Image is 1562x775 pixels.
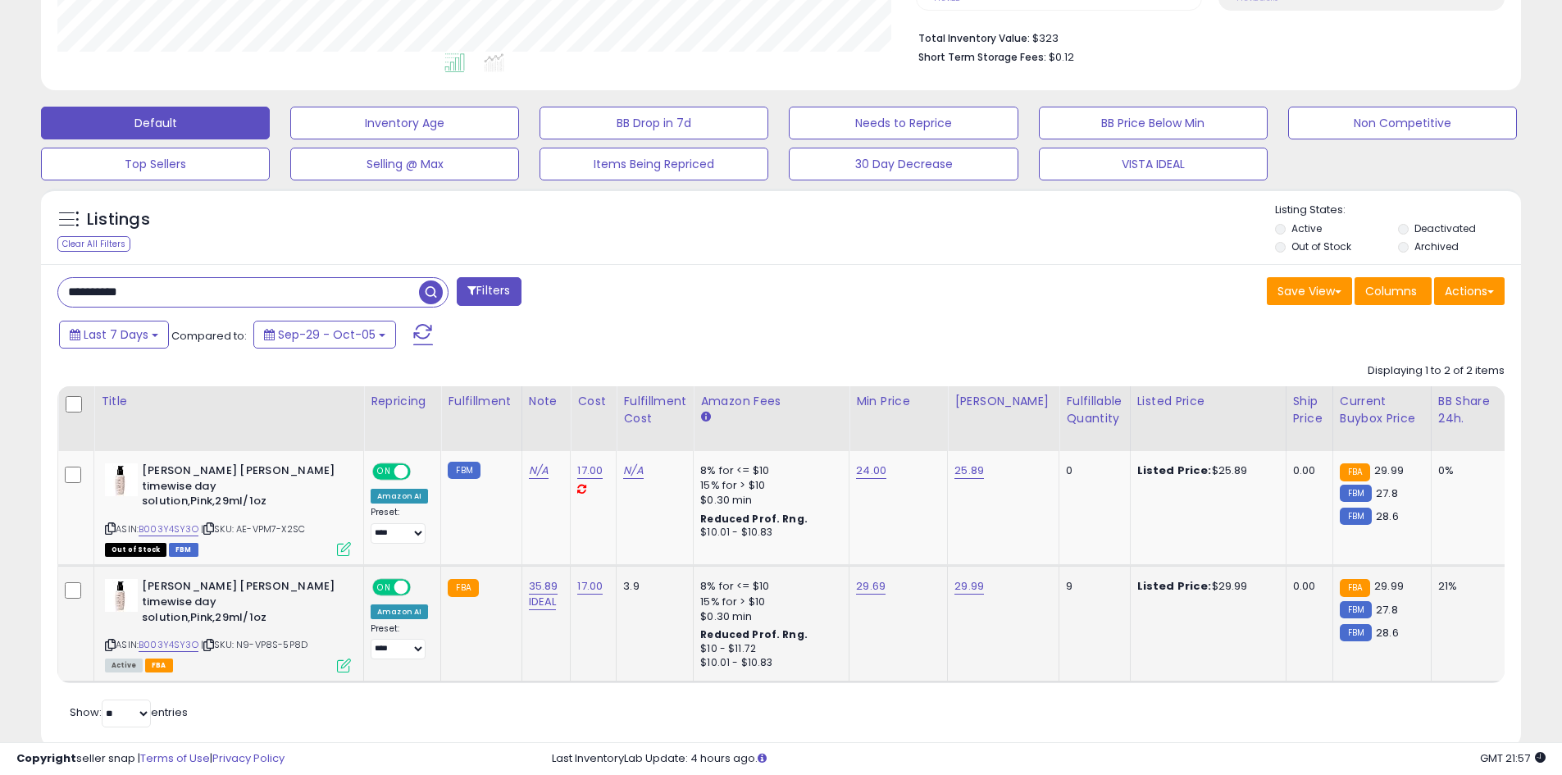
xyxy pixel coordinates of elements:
h5: Listings [87,208,150,231]
div: Amazon AI [371,604,428,619]
div: 0.00 [1293,579,1320,594]
span: FBA [145,659,173,672]
label: Archived [1414,239,1459,253]
button: BB Price Below Min [1039,107,1268,139]
div: 8% for <= $10 [700,579,836,594]
a: Privacy Policy [212,750,285,766]
div: Preset: [371,623,428,660]
button: Save View [1267,277,1352,305]
div: Amazon AI [371,489,428,504]
span: Compared to: [171,328,247,344]
span: OFF [408,581,435,595]
small: FBM [1340,508,1372,525]
div: Preset: [371,507,428,544]
b: Listed Price: [1137,463,1212,478]
img: 41jNTLtOJwL._SL40_.jpg [105,579,138,612]
small: FBM [1340,624,1372,641]
a: 17.00 [577,578,603,595]
b: Reduced Prof. Rng. [700,512,808,526]
small: FBA [1340,579,1370,597]
div: 15% for > $10 [700,595,836,609]
div: Title [101,393,357,410]
button: Inventory Age [290,107,519,139]
div: 21% [1438,579,1492,594]
div: $0.30 min [700,609,836,624]
span: $0.12 [1049,49,1074,65]
div: Current Buybox Price [1340,393,1424,427]
b: Short Term Storage Fees: [918,50,1046,64]
button: 30 Day Decrease [789,148,1018,180]
div: Repricing [371,393,434,410]
div: 3.9 [623,579,681,594]
div: Displaying 1 to 2 of 2 items [1368,363,1505,379]
div: Note [529,393,564,410]
div: Fulfillment [448,393,514,410]
span: 29.99 [1374,463,1404,478]
div: Cost [577,393,609,410]
div: 8% for <= $10 [700,463,836,478]
a: 25.89 [954,463,984,479]
small: FBA [1340,463,1370,481]
b: Listed Price: [1137,578,1212,594]
b: [PERSON_NAME] [PERSON_NAME] timewise day solution,Pink,29ml/1oz [142,463,341,513]
span: Columns [1365,283,1417,299]
div: ASIN: [105,463,351,554]
button: Default [41,107,270,139]
div: Listed Price [1137,393,1279,410]
a: N/A [623,463,643,479]
span: All listings currently available for purchase on Amazon [105,659,143,672]
button: Columns [1355,277,1432,305]
button: Last 7 Days [59,321,169,349]
div: Amazon Fees [700,393,842,410]
img: 41jNTLtOJwL._SL40_.jpg [105,463,138,496]
div: 0 [1066,463,1117,478]
button: Filters [457,277,521,306]
span: Sep-29 - Oct-05 [278,326,376,343]
a: B003Y4SY3O [139,522,198,536]
strong: Copyright [16,750,76,766]
small: FBM [1340,485,1372,502]
div: $10 - $11.72 [700,642,836,656]
span: Show: entries [70,704,188,720]
button: Sep-29 - Oct-05 [253,321,396,349]
b: Reduced Prof. Rng. [700,627,808,641]
label: Active [1291,221,1322,235]
b: Total Inventory Value: [918,31,1030,45]
span: 28.6 [1376,625,1399,641]
div: Clear All Filters [57,236,130,252]
span: | SKU: AE-VPM7-X2SC [201,522,305,536]
a: 24.00 [856,463,886,479]
div: Fulfillment Cost [623,393,686,427]
div: $25.89 [1137,463,1273,478]
div: ASIN: [105,579,351,670]
span: | SKU: N9-VP8S-5P8D [201,638,307,651]
small: Amazon Fees. [700,410,710,425]
div: Last InventoryLab Update: 4 hours ago. [552,751,1546,767]
div: Min Price [856,393,940,410]
span: 2025-10-14 21:57 GMT [1480,750,1546,766]
li: $323 [918,27,1492,47]
small: FBM [448,462,480,479]
a: B003Y4SY3O [139,638,198,652]
div: $29.99 [1137,579,1273,594]
p: Listing States: [1275,203,1521,218]
a: 17.00 [577,463,603,479]
div: Ship Price [1293,393,1326,427]
button: Non Competitive [1288,107,1517,139]
span: 29.99 [1374,578,1404,594]
small: FBA [448,579,478,597]
button: Actions [1434,277,1505,305]
button: Selling @ Max [290,148,519,180]
b: [PERSON_NAME] [PERSON_NAME] timewise day solution,Pink,29ml/1oz [142,579,341,629]
span: All listings that are currently out of stock and unavailable for purchase on Amazon [105,543,166,557]
div: 15% for > $10 [700,478,836,493]
span: OFF [408,465,435,479]
div: seller snap | | [16,751,285,767]
button: BB Drop in 7d [540,107,768,139]
button: VISTA IDEAL [1039,148,1268,180]
button: Top Sellers [41,148,270,180]
div: Fulfillable Quantity [1066,393,1123,427]
button: Items Being Repriced [540,148,768,180]
a: 35.89 IDEAL [529,578,558,609]
span: ON [374,581,394,595]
